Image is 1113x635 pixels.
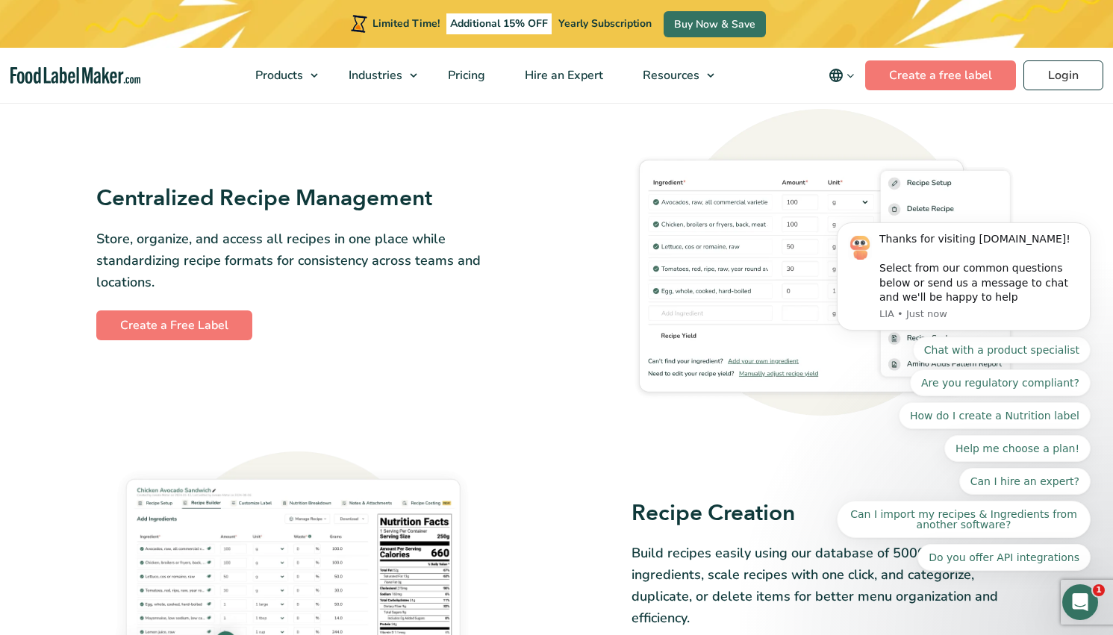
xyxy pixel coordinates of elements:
a: Pricing [428,48,502,103]
span: Yearly Subscription [558,16,652,31]
iframe: Intercom live chat [1062,584,1098,620]
a: Hire an Expert [505,48,620,103]
p: Build recipes easily using our database of 50000+ verified ingredients, scale recipes with one cl... [632,542,1017,628]
a: Buy Now & Save [664,11,766,37]
h3: Centralized Recipe Management [96,184,482,213]
span: Industries [344,67,404,84]
span: Additional 15% OFF [446,13,552,34]
span: Pricing [443,67,487,84]
a: Industries [329,48,425,103]
p: Store, organize, and access all recipes in one place while standardizing recipe formats for consi... [96,228,482,293]
span: 1 [1093,584,1105,596]
h3: Recipe Creation [632,499,1017,528]
span: Hire an Expert [520,67,605,84]
a: Create a Free Label [96,310,252,340]
span: Limited Time! [372,16,440,31]
a: Resources [623,48,722,103]
span: Resources [638,67,701,84]
a: Products [236,48,325,103]
span: Products [251,67,305,84]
